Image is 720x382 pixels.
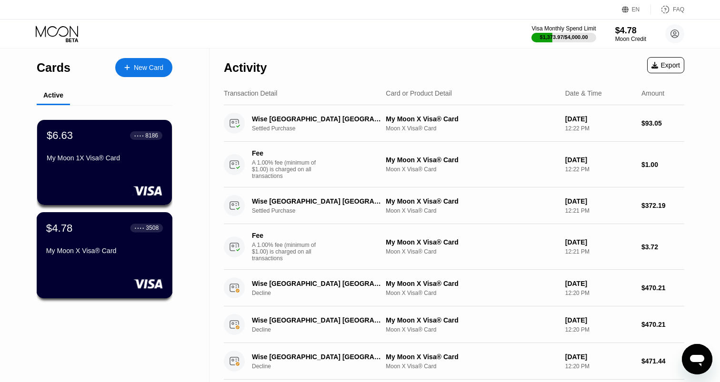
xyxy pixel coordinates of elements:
[386,290,557,296] div: Moon X Visa® Card
[386,156,557,164] div: My Moon X Visa® Card
[252,115,381,123] div: Wise [GEOGRAPHIC_DATA] [GEOGRAPHIC_DATA]
[224,61,267,75] div: Activity
[673,6,684,13] div: FAQ
[252,197,381,205] div: Wise [GEOGRAPHIC_DATA] [GEOGRAPHIC_DATA]
[252,207,391,214] div: Settled Purchase
[386,363,557,370] div: Moon X Visa® Card
[386,238,557,246] div: My Moon X Visa® Card
[252,125,391,132] div: Settled Purchase
[252,290,391,296] div: Decline
[224,142,684,187] div: FeeA 1.00% fee (minimum of $1.00) is charged on all transactionsMy Moon X Visa® CardMoon X Visa® ...
[252,159,323,179] div: A 1.00% fee (minimum of $1.00) is charged on all transactions
[615,26,646,42] div: $4.78Moon Credit
[682,344,712,374] iframe: Button to launch messaging window
[641,243,684,251] div: $3.72
[565,353,634,361] div: [DATE]
[224,306,684,343] div: Wise [GEOGRAPHIC_DATA] [GEOGRAPHIC_DATA]DeclineMy Moon X Visa® CardMoon X Visa® Card[DATE]12:20 P...
[386,353,557,361] div: My Moon X Visa® Card
[46,222,73,234] div: $4.78
[224,343,684,380] div: Wise [GEOGRAPHIC_DATA] [GEOGRAPHIC_DATA]DeclineMy Moon X Visa® CardMoon X Visa® Card[DATE]12:20 P...
[540,34,588,40] div: $1,373.97 / $4,000.00
[386,326,557,333] div: Moon X Visa® Card
[641,321,684,328] div: $470.21
[386,125,557,132] div: Moon X Visa® Card
[252,149,319,157] div: Fee
[386,207,557,214] div: Moon X Visa® Card
[252,280,381,287] div: Wise [GEOGRAPHIC_DATA] [GEOGRAPHIC_DATA]
[224,224,684,270] div: FeeA 1.00% fee (minimum of $1.00) is charged on all transactionsMy Moon X Visa® CardMoon X Visa® ...
[386,166,557,173] div: Moon X Visa® Card
[224,105,684,142] div: Wise [GEOGRAPHIC_DATA] [GEOGRAPHIC_DATA]Settled PurchaseMy Moon X Visa® CardMoon X Visa® Card[DAT...
[46,247,163,255] div: My Moon X Visa® Card
[252,363,391,370] div: Decline
[252,242,323,262] div: A 1.00% fee (minimum of $1.00) is charged on all transactions
[386,89,452,97] div: Card or Product Detail
[252,353,381,361] div: Wise [GEOGRAPHIC_DATA] [GEOGRAPHIC_DATA]
[386,248,557,255] div: Moon X Visa® Card
[615,26,646,36] div: $4.78
[115,58,172,77] div: New Card
[565,207,634,214] div: 12:21 PM
[565,238,634,246] div: [DATE]
[565,280,634,287] div: [DATE]
[146,225,159,231] div: 3508
[43,91,63,99] div: Active
[565,326,634,333] div: 12:20 PM
[565,316,634,324] div: [DATE]
[641,202,684,209] div: $372.19
[641,119,684,127] div: $93.05
[565,125,634,132] div: 12:22 PM
[145,132,158,139] div: 8186
[252,326,391,333] div: Decline
[134,64,163,72] div: New Card
[651,5,684,14] div: FAQ
[47,129,73,142] div: $6.63
[565,197,634,205] div: [DATE]
[632,6,640,13] div: EN
[565,166,634,173] div: 12:22 PM
[615,36,646,42] div: Moon Credit
[565,115,634,123] div: [DATE]
[622,5,651,14] div: EN
[37,61,70,75] div: Cards
[252,232,319,239] div: Fee
[224,270,684,306] div: Wise [GEOGRAPHIC_DATA] [GEOGRAPHIC_DATA]DeclineMy Moon X Visa® CardMoon X Visa® Card[DATE]12:20 P...
[224,89,277,97] div: Transaction Detail
[224,187,684,224] div: Wise [GEOGRAPHIC_DATA] [GEOGRAPHIC_DATA]Settled PurchaseMy Moon X Visa® CardMoon X Visa® Card[DAT...
[641,161,684,168] div: $1.00
[641,357,684,365] div: $471.44
[386,115,557,123] div: My Moon X Visa® Card
[641,284,684,292] div: $470.21
[252,316,381,324] div: Wise [GEOGRAPHIC_DATA] [GEOGRAPHIC_DATA]
[565,156,634,164] div: [DATE]
[641,89,664,97] div: Amount
[651,61,680,69] div: Export
[565,89,602,97] div: Date & Time
[531,25,596,32] div: Visa Monthly Spend Limit
[565,290,634,296] div: 12:20 PM
[386,280,557,287] div: My Moon X Visa® Card
[531,25,596,42] div: Visa Monthly Spend Limit$1,373.97/$4,000.00
[565,248,634,255] div: 12:21 PM
[37,120,172,205] div: $6.63● ● ● ●8186My Moon 1X Visa® Card
[47,154,162,162] div: My Moon 1X Visa® Card
[565,363,634,370] div: 12:20 PM
[134,134,144,137] div: ● ● ● ●
[135,226,144,229] div: ● ● ● ●
[37,213,172,298] div: $4.78● ● ● ●3508My Moon X Visa® Card
[386,316,557,324] div: My Moon X Visa® Card
[647,57,684,73] div: Export
[386,197,557,205] div: My Moon X Visa® Card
